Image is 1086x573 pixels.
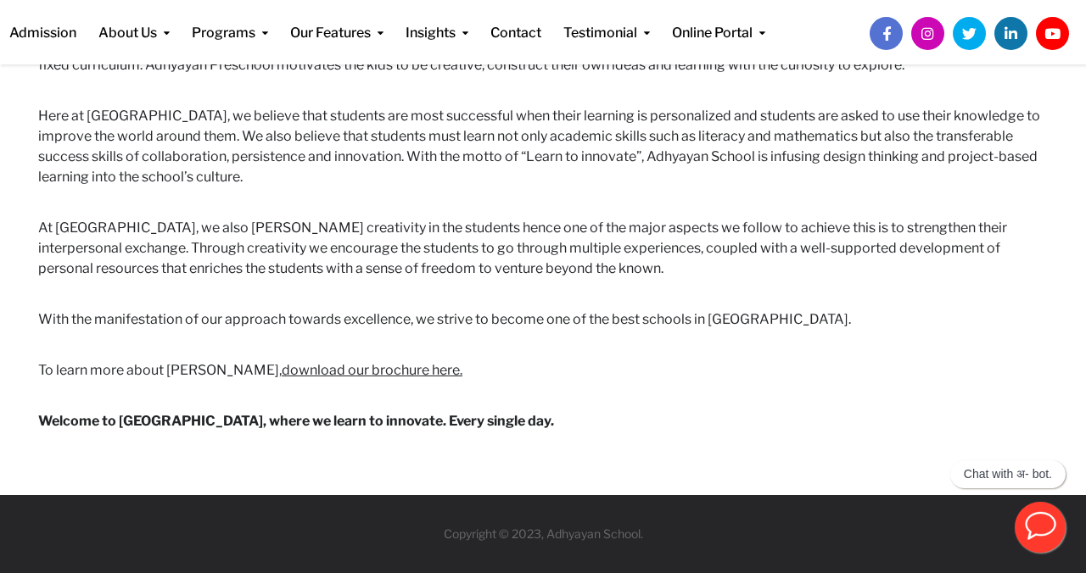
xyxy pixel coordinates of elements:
[38,218,1048,279] h6: At [GEOGRAPHIC_DATA], we also [PERSON_NAME] creativity in the students hence one of the major asp...
[964,467,1052,481] p: Chat with अ- bot.
[38,413,554,429] strong: Welcome to [GEOGRAPHIC_DATA], where we learn to innovate. Every single day.
[38,309,1048,330] h6: With the manifestation of our approach towards excellence, we strive to become one of the best sc...
[444,526,643,541] a: Copyright © 2023, Adhyayan School.
[38,106,1048,187] h6: Here at [GEOGRAPHIC_DATA], we believe that students are most successful when their learning is pe...
[38,360,1048,381] h6: To learn more about [PERSON_NAME],
[282,362,462,378] a: download our brochure here.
